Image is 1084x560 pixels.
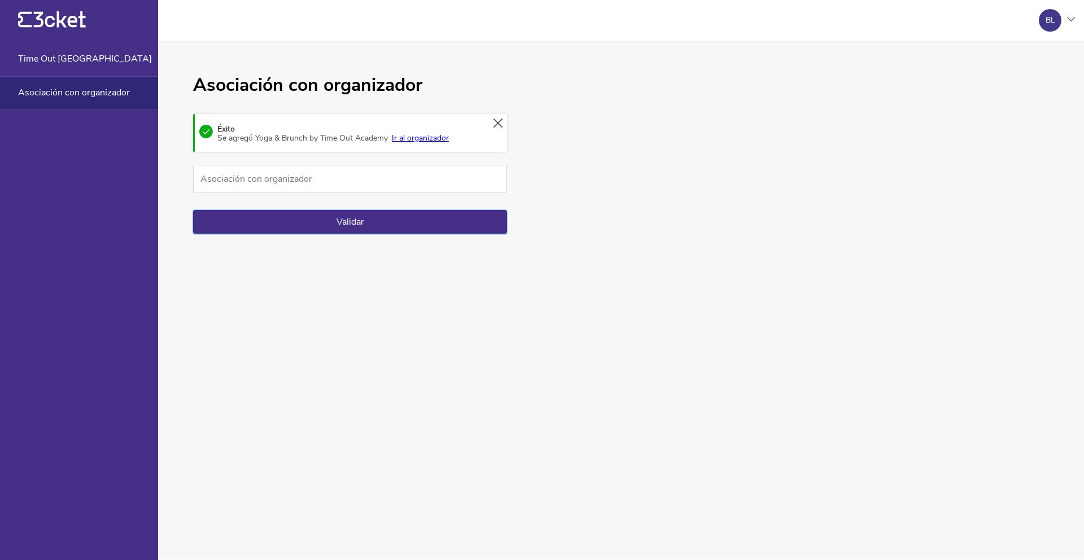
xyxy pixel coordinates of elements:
div: Éxito [213,125,449,143]
span: Time Out [GEOGRAPHIC_DATA] [18,54,152,64]
input: Asociación con organizador [193,165,507,193]
h1: Asociación con organizador [193,75,507,96]
a: Ir al organizador [392,133,449,143]
g: {' '} [18,12,32,28]
a: {' '} [18,23,86,30]
span: Asociación con organizador [18,88,130,98]
div: BL [1046,16,1055,25]
div: Se agregó Yoga & Brunch by Time Out Academy . [217,134,449,143]
button: Validar [193,210,507,234]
